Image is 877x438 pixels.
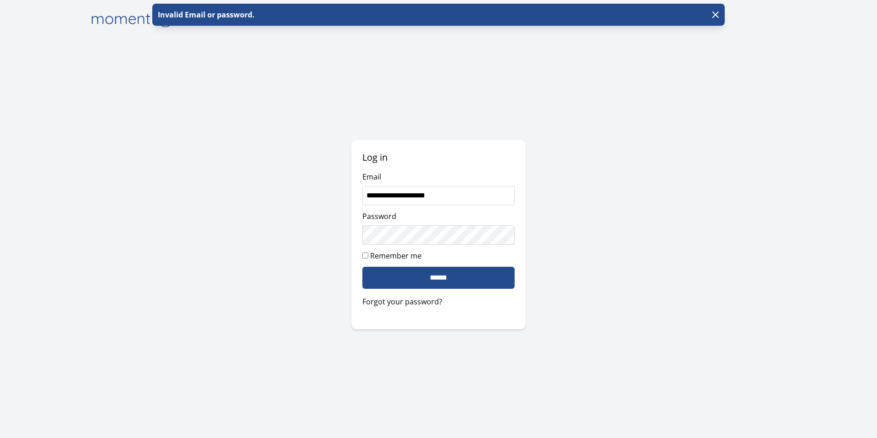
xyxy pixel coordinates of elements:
a: Forgot your password? [362,296,515,307]
label: Remember me [370,251,422,261]
label: Email [362,172,381,182]
label: Password [362,211,396,221]
p: Invalid Email or password. [156,9,255,20]
h2: Log in [362,151,515,164]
